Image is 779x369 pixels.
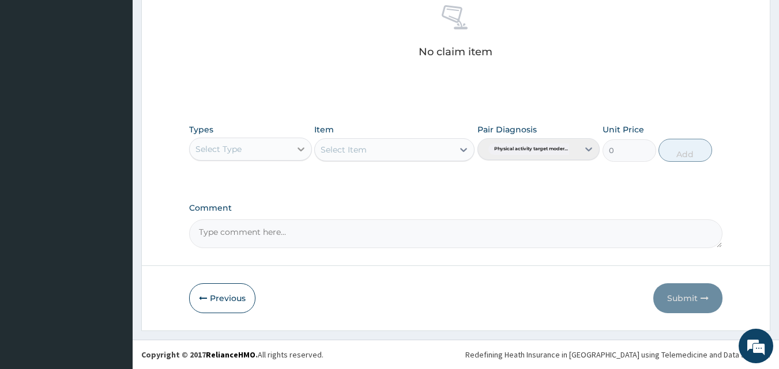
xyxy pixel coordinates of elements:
[653,283,722,313] button: Submit
[206,349,255,360] a: RelianceHMO
[189,203,723,213] label: Comment
[314,124,334,135] label: Item
[419,46,492,58] p: No claim item
[477,124,537,135] label: Pair Diagnosis
[67,111,159,227] span: We're online!
[603,124,644,135] label: Unit Price
[189,283,255,313] button: Previous
[60,64,194,79] div: Chat with us now
[21,58,47,86] img: d_794563401_company_1708531726252_794563401
[189,6,217,33] div: Minimize live chat window
[465,349,770,360] div: Redefining Heath Insurance in [GEOGRAPHIC_DATA] using Telemedicine and Data Science!
[195,143,242,155] div: Select Type
[658,139,712,162] button: Add
[141,349,258,360] strong: Copyright © 2017 .
[6,246,220,287] textarea: Type your message and hit 'Enter'
[189,125,213,135] label: Types
[133,340,779,369] footer: All rights reserved.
